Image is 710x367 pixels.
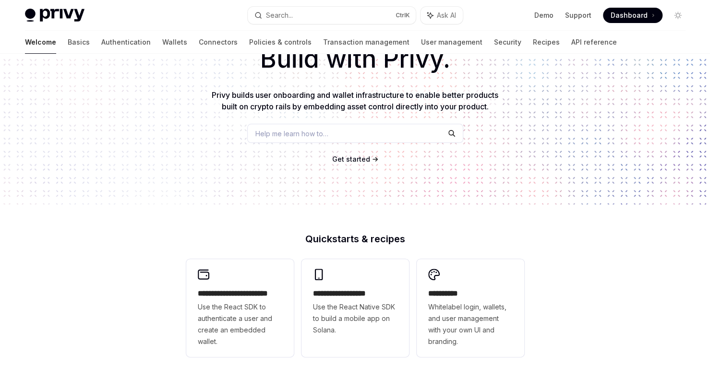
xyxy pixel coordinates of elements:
[162,31,187,54] a: Wallets
[266,10,293,21] div: Search...
[15,40,695,78] h1: Build with Privy.
[68,31,90,54] a: Basics
[101,31,151,54] a: Authentication
[199,31,238,54] a: Connectors
[421,31,482,54] a: User management
[248,7,416,24] button: Search...CtrlK
[417,259,524,357] a: **** *****Whitelabel login, wallets, and user management with your own UI and branding.
[332,155,370,163] span: Get started
[396,12,410,19] span: Ctrl K
[25,31,56,54] a: Welcome
[437,11,456,20] span: Ask AI
[255,129,328,139] span: Help me learn how to…
[301,259,409,357] a: **** **** **** ***Use the React Native SDK to build a mobile app on Solana.
[323,31,409,54] a: Transaction management
[603,8,662,23] a: Dashboard
[534,11,554,20] a: Demo
[421,7,463,24] button: Ask AI
[212,90,498,111] span: Privy builds user onboarding and wallet infrastructure to enable better products built on crypto ...
[670,8,686,23] button: Toggle dark mode
[186,234,524,244] h2: Quickstarts & recipes
[533,31,560,54] a: Recipes
[565,11,591,20] a: Support
[249,31,312,54] a: Policies & controls
[332,154,370,164] a: Get started
[571,31,617,54] a: API reference
[198,301,282,347] span: Use the React SDK to authenticate a user and create an embedded wallet.
[313,301,397,336] span: Use the React Native SDK to build a mobile app on Solana.
[25,9,84,22] img: light logo
[611,11,648,20] span: Dashboard
[494,31,521,54] a: Security
[428,301,513,347] span: Whitelabel login, wallets, and user management with your own UI and branding.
